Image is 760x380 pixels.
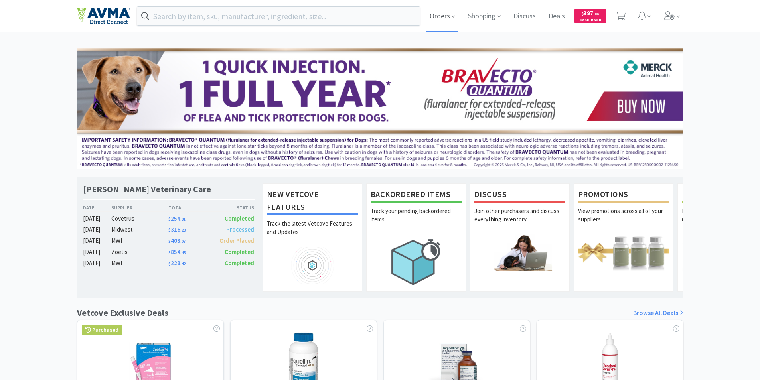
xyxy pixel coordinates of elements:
a: PromotionsView promotions across all of your suppliers [574,183,673,292]
img: 3ffb5edee65b4d9ab6d7b0afa510b01f.jpg [77,48,683,169]
span: 254 [168,215,186,222]
span: 403 [168,237,186,244]
a: Backordered ItemsTrack your pending backordered items [366,183,466,292]
span: $ [168,217,171,222]
div: [DATE] [83,214,112,223]
h1: Backordered Items [371,188,462,203]
div: Total [168,204,211,211]
div: Midwest [111,225,168,234]
span: . 81 [180,217,186,222]
span: $ [168,261,171,266]
a: Browse All Deals [633,308,683,318]
span: . 23 [180,228,186,233]
span: . 07 [180,239,186,244]
span: Completed [225,248,254,256]
div: Supplier [111,204,168,211]
p: Track the latest Vetcove Features and Updates [267,219,358,247]
span: 316 [168,226,186,233]
a: [DATE]MWI$228.42Completed [83,258,255,268]
input: Search by item, sku, manufacturer, ingredient, size... [137,7,420,25]
a: Deals [545,13,568,20]
span: $ [168,250,171,255]
a: DiscussJoin other purchasers and discuss everything inventory [470,183,570,292]
a: [DATE]Zoetis$854.45Completed [83,247,255,257]
div: [DATE] [83,258,112,268]
a: [DATE]MWI$403.07Order Placed [83,236,255,246]
img: hero_discuss.png [474,234,565,271]
div: MWI [111,258,168,268]
a: [DATE]Covetrus$254.81Completed [83,214,255,223]
div: Date [83,204,112,211]
div: Zoetis [111,247,168,257]
img: hero_promotions.png [578,234,669,271]
a: New Vetcove FeaturesTrack the latest Vetcove Features and Updates [263,183,362,292]
p: Track your pending backordered items [371,207,462,234]
span: Completed [225,215,254,222]
div: [DATE] [83,247,112,257]
span: Completed [225,259,254,267]
p: Join other purchasers and discuss everything inventory [474,207,565,234]
img: hero_feature_roadmap.png [267,247,358,284]
div: [DATE] [83,236,112,246]
a: Discuss [510,13,539,20]
span: 397 [582,9,599,17]
span: 854 [168,248,186,256]
h1: Vetcove Exclusive Deals [77,306,168,320]
span: $ [168,228,171,233]
img: hero_backorders.png [371,234,462,289]
span: Processed [226,226,254,233]
span: Cash Back [579,18,601,23]
span: . 86 [593,11,599,16]
h1: [PERSON_NAME] Veterinary Care [83,183,211,195]
h1: New Vetcove Features [267,188,358,215]
span: Order Placed [219,237,254,244]
div: MWI [111,236,168,246]
h1: Discuss [474,188,565,203]
span: . 42 [180,261,186,266]
span: $ [168,239,171,244]
img: e4e33dab9f054f5782a47901c742baa9_102.png [77,8,130,24]
p: View promotions across all of your suppliers [578,207,669,234]
span: $ [582,11,584,16]
div: Status [211,204,255,211]
h1: Promotions [578,188,669,203]
div: Covetrus [111,214,168,223]
span: 228 [168,259,186,267]
span: . 45 [180,250,186,255]
a: $397.86Cash Back [574,5,606,27]
a: [DATE]Midwest$316.23Processed [83,225,255,234]
div: [DATE] [83,225,112,234]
